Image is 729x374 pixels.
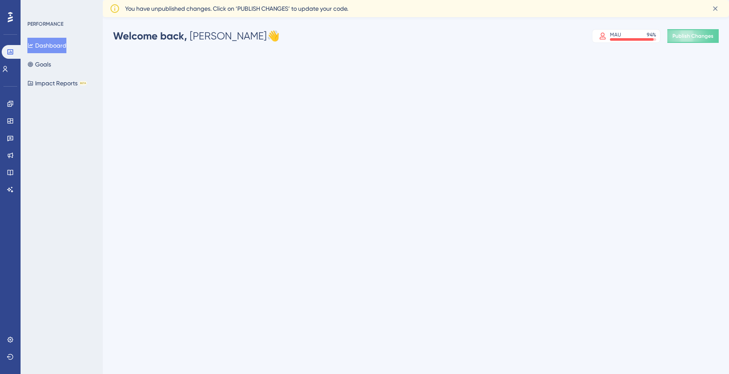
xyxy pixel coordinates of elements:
[27,38,66,53] button: Dashboard
[113,29,280,43] div: [PERSON_NAME] 👋
[27,21,63,27] div: PERFORMANCE
[667,29,719,43] button: Publish Changes
[610,31,621,38] div: MAU
[125,3,348,14] span: You have unpublished changes. Click on ‘PUBLISH CHANGES’ to update your code.
[647,31,656,38] div: 94 %
[113,30,187,42] span: Welcome back,
[27,57,51,72] button: Goals
[27,75,87,91] button: Impact ReportsBETA
[79,81,87,85] div: BETA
